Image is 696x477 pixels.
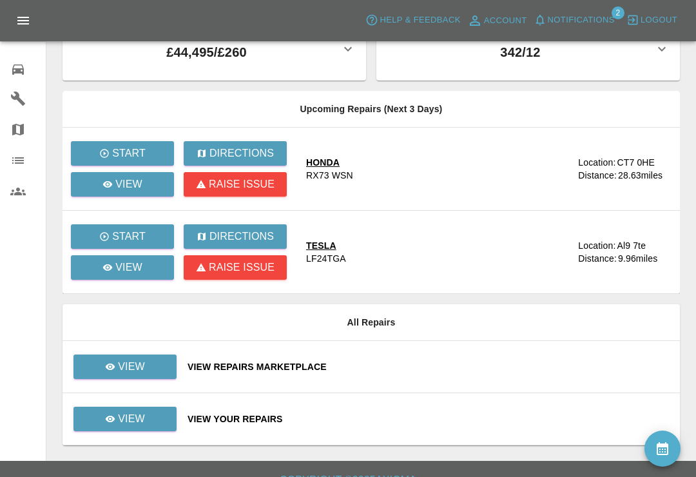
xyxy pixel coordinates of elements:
[306,156,568,182] a: HONDARX73 WSN
[618,169,670,182] div: 28.63 miles
[617,156,655,169] div: CT7 0HE
[115,260,142,275] p: View
[73,413,177,423] a: View
[71,224,174,249] button: Start
[188,413,670,425] a: View Your Repairs
[464,10,530,31] a: Account
[71,255,174,280] a: View
[112,229,146,244] p: Start
[376,17,680,81] button: # of Jobs Allocated All Time / Month:342/12
[306,169,353,182] div: RX73 WSN
[306,252,346,265] div: LF24TGA
[73,361,177,371] a: View
[578,156,670,182] a: Location:CT7 0HEDistance:28.63miles
[612,6,624,19] span: 2
[306,239,568,265] a: TESLALF24TGA
[387,43,654,62] p: 342 / 12
[209,146,274,161] p: Directions
[8,5,39,36] button: Open drawer
[63,91,680,128] th: Upcoming Repairs (Next 3 Days)
[618,252,670,265] div: 9.96 miles
[112,146,146,161] p: Start
[578,156,615,169] div: Location:
[380,13,460,28] span: Help & Feedback
[73,407,177,431] a: View
[184,172,287,197] button: Raise issue
[362,10,463,30] button: Help & Feedback
[623,10,681,30] button: Logout
[63,304,680,341] th: All Repairs
[188,360,670,373] a: View Repairs Marketplace
[73,43,340,62] p: £44,495 / £260
[306,239,346,252] div: TESLA
[71,141,174,166] button: Start
[548,13,615,28] span: Notifications
[73,355,177,379] a: View
[115,177,142,192] p: View
[118,359,145,375] p: View
[644,431,681,467] button: availability
[209,229,274,244] p: Directions
[578,239,670,265] a: Location:Al9 7teDistance:9.96miles
[578,169,617,182] div: Distance:
[617,239,646,252] div: Al9 7te
[484,14,527,28] span: Account
[641,13,677,28] span: Logout
[209,260,275,275] p: Raise issue
[184,255,287,280] button: Raise issue
[184,141,287,166] button: Directions
[63,17,366,81] button: Total Revenue All Time / Allocated:£44,495/£260
[71,172,174,197] a: View
[530,10,618,30] button: Notifications
[578,252,617,265] div: Distance:
[118,411,145,427] p: View
[306,156,353,169] div: HONDA
[578,239,615,252] div: Location:
[184,224,287,249] button: Directions
[209,177,275,192] p: Raise issue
